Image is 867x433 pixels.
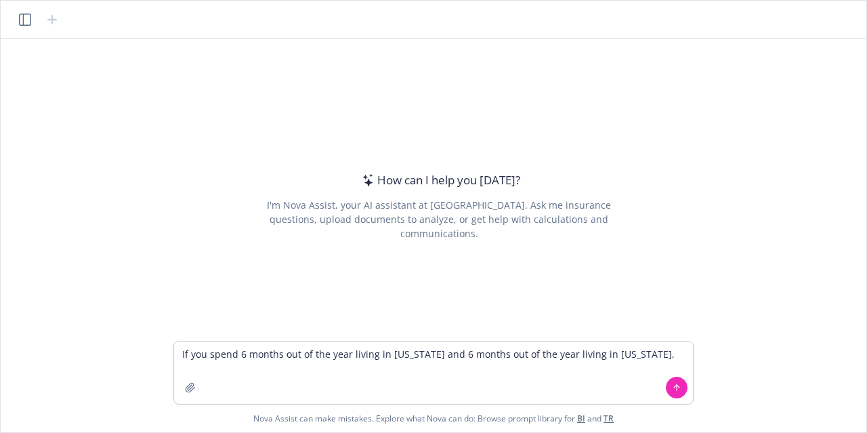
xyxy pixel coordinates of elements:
[174,342,693,404] textarea: If you spend 6 months out of the year living in [US_STATE] and 6 months out of the year living in...
[358,171,520,189] div: How can I help you [DATE]?
[577,413,585,424] a: BI
[248,198,629,241] div: I'm Nova Assist, your AI assistant at [GEOGRAPHIC_DATA]. Ask me insurance questions, upload docum...
[604,413,614,424] a: TR
[253,405,614,432] span: Nova Assist can make mistakes. Explore what Nova can do: Browse prompt library for and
